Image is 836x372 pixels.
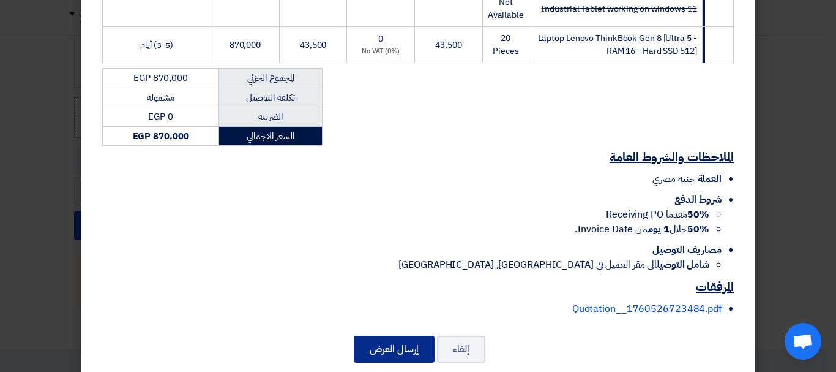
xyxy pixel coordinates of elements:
u: 1 يوم [648,222,670,237]
td: EGP 870,000 [103,69,219,88]
td: تكلفه التوصيل [219,88,323,107]
td: الضريبة [219,107,323,127]
u: الملاحظات والشروط العامة [610,148,734,166]
span: 43,500 [435,39,461,51]
strong: EGP 870,000 [133,129,189,143]
strike: Industrial Tablet working on windows 11 [541,2,696,15]
a: Quotation__1760526723484.pdf [572,302,722,316]
span: 0 [378,32,383,45]
span: خلال من Invoice Date. [575,222,709,237]
span: 43,500 [300,39,326,51]
span: EGP 0 [148,110,173,123]
button: إلغاء [437,336,485,363]
div: Open chat [785,323,821,360]
td: المجموع الجزئي [219,69,323,88]
span: مشموله [147,91,174,104]
span: 870,000 [230,39,261,51]
span: 20 Pieces [493,32,518,58]
u: المرفقات [696,278,734,296]
span: جنيه مصري [652,172,695,186]
span: العملة [698,172,722,186]
strong: 50% [687,222,709,237]
span: Laptop Lenovo ThinkBook Gen 8 [Ultra 5 - RAM 16 - Hard SSD 512] [538,32,697,58]
span: مصاريف التوصيل [652,243,722,257]
div: (0%) No VAT [352,47,409,57]
span: (3-5) أيام [140,39,173,51]
strong: شامل التوصيل [657,257,709,272]
button: إرسال العرض [354,336,435,363]
span: مقدما Receiving PO [606,207,709,222]
strong: 50% [687,207,709,222]
li: الى مقر العميل في [GEOGRAPHIC_DATA], [GEOGRAPHIC_DATA] [102,257,709,272]
span: شروط الدفع [674,192,722,207]
td: السعر الاجمالي [219,126,323,146]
